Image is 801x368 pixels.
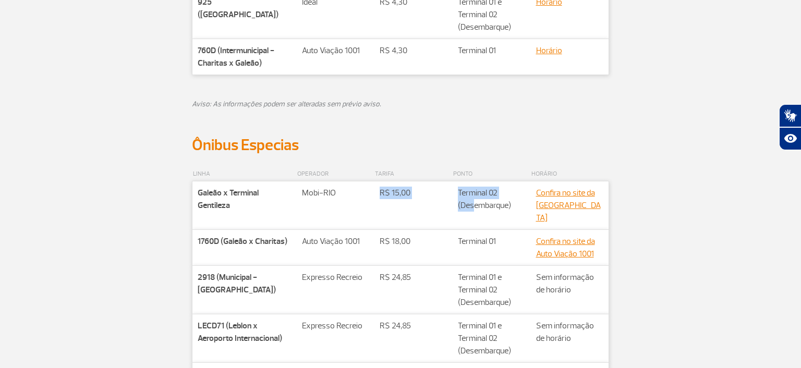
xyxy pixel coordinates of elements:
p: R$ 24,85 [380,320,447,332]
button: Abrir tradutor de língua de sinais. [779,104,801,127]
p: R$ 4,30 [380,44,447,57]
p: R$ 18,00 [380,235,447,248]
p: LINHA [193,168,296,180]
em: Aviso: As informações podem ser alteradas sem prévio aviso. [192,100,381,108]
p: Auto Viação 1001 [302,235,369,248]
a: Confira no site da [GEOGRAPHIC_DATA] [536,188,601,223]
strong: 2918 (Municipal - [GEOGRAPHIC_DATA]) [198,272,276,295]
p: R$ 24,85 [380,271,447,284]
td: Expresso Recreio [297,314,374,363]
p: Expresso Recreio [302,271,369,284]
strong: LECD71 (Leblon x Aeroporto Internacional) [198,321,282,344]
p: Mobi-RIO [302,187,369,199]
a: Horário [536,45,562,56]
th: PONTO [453,167,531,181]
td: Terminal 01 [453,230,531,266]
p: Sem informação de horário [536,320,604,345]
strong: Galeão x Terminal Gentileza [198,188,259,211]
td: Terminal 01 e Terminal 02 (Desembarque) [453,314,531,363]
p: OPERADOR [297,168,374,180]
p: TARIFA [375,168,452,180]
div: Plugin de acessibilidade da Hand Talk. [779,104,801,150]
p: R$ 15,00 [380,187,447,199]
p: Sem informação de horário [536,271,604,296]
p: Auto Viação 1001 [302,44,369,57]
button: Abrir recursos assistivos. [779,127,801,150]
td: Terminal 01 e Terminal 02 (Desembarque) [453,266,531,314]
p: HORÁRIO [531,168,609,180]
strong: 760D (Intermunicipal - Charitas x Galeão) [198,45,274,68]
td: Terminal 01 [453,39,531,75]
strong: 1760D (Galeão x Charitas) [198,236,287,247]
h2: Ônibus Especias [192,136,609,155]
td: Terminal 02 (Desembarque) [453,181,531,230]
a: Confira no site da Auto Viação 1001 [536,236,595,259]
